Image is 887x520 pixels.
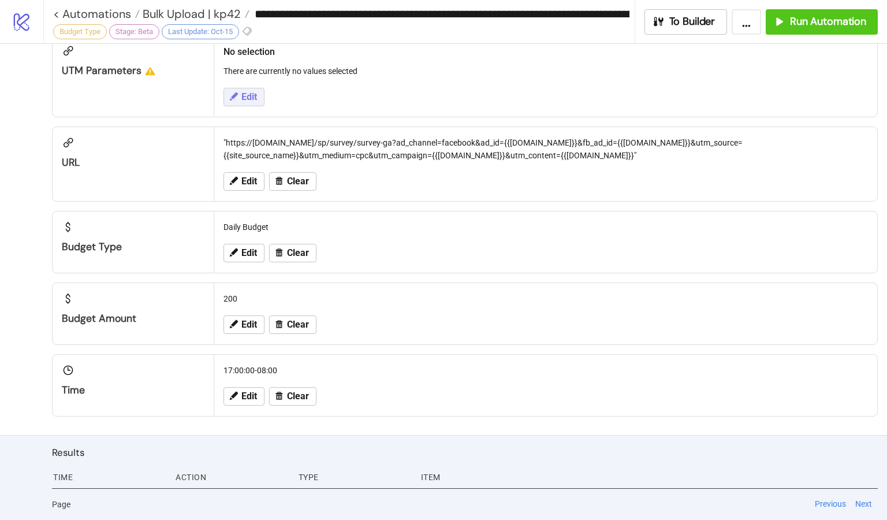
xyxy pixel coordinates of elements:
div: Daily Budget [219,216,873,238]
button: Clear [269,172,316,191]
div: Budget Type [53,24,107,39]
button: Previous [811,498,849,511]
button: Clear [269,244,316,262]
span: Clear [287,391,309,402]
a: Bulk Upload | kp42 [140,8,249,20]
div: Item [420,466,878,488]
div: URL [62,156,204,169]
div: Action [174,466,289,488]
div: Last Update: Oct-15 [162,24,239,39]
span: Edit [241,248,257,258]
span: Clear [287,176,309,187]
button: Clear [269,387,316,406]
span: Edit [241,320,257,330]
button: Next [852,498,875,511]
div: UTM parameters [62,64,204,77]
h2: No selection [223,44,868,59]
button: To Builder [644,9,728,35]
span: Run Automation [790,15,866,28]
span: To Builder [669,15,715,28]
a: < Automations [53,8,140,20]
span: Edit [241,176,257,187]
button: Edit [223,315,264,334]
div: Budget Type [62,240,204,254]
span: Page [52,498,70,511]
button: Edit [223,88,264,106]
span: Clear [287,320,309,330]
div: Budget Amount [62,312,204,325]
button: Edit [223,244,264,262]
div: Time [62,384,204,397]
span: Bulk Upload | kp42 [140,6,241,21]
button: Run Automation [766,9,878,35]
span: Clear [287,248,309,258]
div: 200 [219,288,873,310]
button: Edit [223,172,264,191]
span: Edit [241,92,257,102]
div: Stage: Beta [109,24,159,39]
span: Edit [241,391,257,402]
div: 17:00:00-08:00 [219,359,873,381]
button: ... [732,9,761,35]
div: "https://[DOMAIN_NAME]/sp/survey/survey-ga?ad_channel=facebook&ad_id={{[DOMAIN_NAME]}}&fb_ad_id={... [219,132,873,166]
h2: Results [52,445,878,460]
p: There are currently no values selected [223,65,868,77]
div: Time [52,466,166,488]
div: Type [297,466,412,488]
button: Clear [269,315,316,334]
button: Edit [223,387,264,406]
